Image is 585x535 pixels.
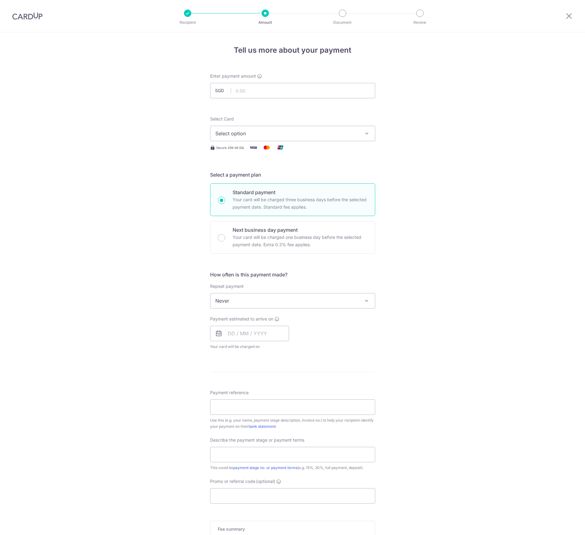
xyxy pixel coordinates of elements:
[210,171,375,178] h5: Select a payment plan
[210,45,375,56] h4: Tell us more about your payment
[215,88,231,94] span: SGD
[249,424,276,429] a: bank statement
[210,390,249,396] span: Payment reference
[210,316,273,322] span: Payment estimated to arrive on
[210,465,375,471] div: This could be (e.g. 15%, 30%, full payment, deposit).
[546,517,579,532] iframe: Opens a widget where you can find more information
[233,226,368,234] p: Next business day payment
[165,19,210,26] p: Recipient
[210,293,375,308] span: Never
[216,145,245,150] span: Secure 256-bit SSL
[233,196,368,211] p: Your card will be charged three business days before the selected payment date. Standard fee appl...
[210,126,375,141] button: Select option
[210,437,304,443] span: Describe the payment stage or payment terms
[210,326,289,341] input: DD / MM / YYYY
[210,83,375,98] input: 0.00
[261,144,273,151] img: Mastercard
[233,189,368,196] p: Standard payment
[233,234,368,248] p: Your card will be charged one business day before the selected payment date. Extra 0.3% fee applies.
[210,344,289,350] span: Your card will be charged on
[210,73,256,79] span: Enter payment amount
[210,271,375,278] h5: How often is this payment made?
[320,19,365,26] p: Document
[247,144,259,151] img: Visa
[397,19,443,26] p: Review
[210,116,234,121] span: translation missing: en.payables.payment_networks.credit_card.summary.labels.select_card
[210,478,255,484] span: Promo or referral code
[218,526,368,532] h5: Fee summary
[215,130,359,137] span: Select option
[242,19,288,26] p: Amount
[274,144,286,151] img: Union Pay
[233,465,298,470] a: payment stage no. or payment terms
[210,283,244,289] label: Repeat payment
[256,478,275,484] span: (optional)
[12,12,43,20] img: CardUp
[210,417,375,430] div: Use this (e.g. your name, payment stage description, invoice no.) to help your recipient identify...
